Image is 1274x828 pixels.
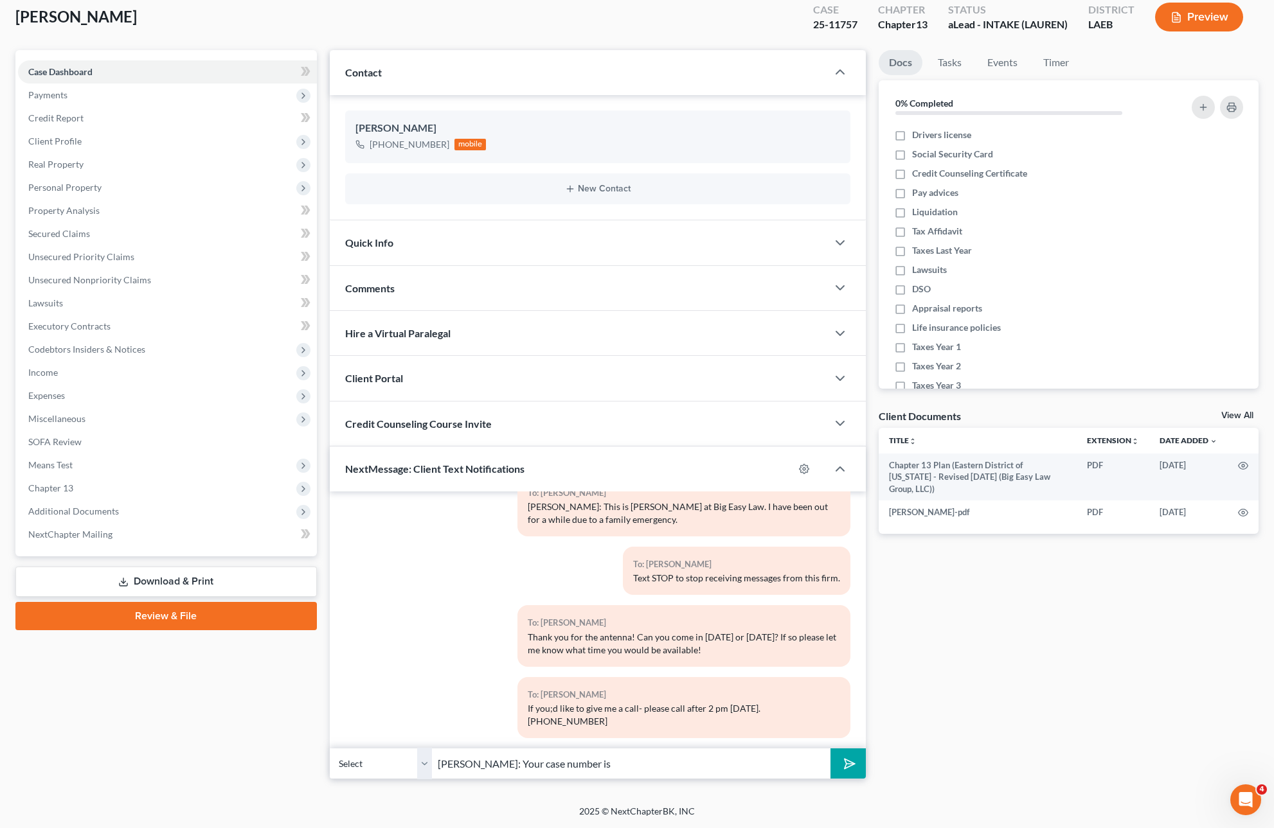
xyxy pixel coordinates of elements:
[28,436,82,447] span: SOFA Review
[912,379,961,392] span: Taxes Year 3
[1077,454,1149,500] td: PDF
[948,3,1068,17] div: Status
[271,805,1003,828] div: 2025 © NextChapterBK, INC
[912,302,982,315] span: Appraisal reports
[345,372,403,384] span: Client Portal
[878,3,928,17] div: Chapter
[633,557,840,572] div: To: [PERSON_NAME]
[355,184,841,194] button: New Contact
[1088,17,1135,32] div: LAEB
[28,251,134,262] span: Unsecured Priority Claims
[28,297,63,308] span: Lawsuits
[912,360,961,373] span: Taxes Year 2
[18,245,317,269] a: Unsecured Priority Claims
[18,430,317,454] a: SOFA Review
[28,274,151,285] span: Unsecured Nonpriority Claims
[912,128,971,141] span: Drivers license
[18,523,317,546] a: NextChapter Mailing
[528,486,840,500] div: To: [PERSON_NAME]
[15,567,317,597] a: Download & Print
[28,136,82,146] span: Client Profile
[18,292,317,315] a: Lawsuits
[28,66,93,77] span: Case Dashboard
[454,139,487,150] div: mobile
[633,572,840,585] div: Text STOP to stop receiving messages from this firm.
[1149,500,1228,524] td: [DATE]
[433,748,831,779] input: Say something...
[345,418,492,430] span: Credit Counseling Course Invite
[528,702,840,728] div: If you;d like to give me a call- please call after 2 pm [DATE]. [PHONE_NUMBER]
[879,409,961,423] div: Client Documents
[909,437,917,445] i: unfold_more
[18,222,317,245] a: Secured Claims
[28,159,84,170] span: Real Property
[1149,454,1228,500] td: [DATE]
[813,3,857,17] div: Case
[878,17,928,32] div: Chapter
[813,17,857,32] div: 25-11757
[28,112,84,123] span: Credit Report
[889,436,917,445] a: Titleunfold_more
[879,454,1077,500] td: Chapter 13 Plan (Eastern District of [US_STATE] - Revised [DATE] (Big Easy Law Group, LLC))
[15,7,137,26] span: [PERSON_NAME]
[370,138,449,151] div: [PHONE_NUMBER]
[528,687,840,702] div: To: [PERSON_NAME]
[28,182,102,193] span: Personal Property
[28,89,67,100] span: Payments
[15,602,317,630] a: Review & File
[912,167,1027,180] span: Credit Counseling Certificate
[879,500,1077,524] td: [PERSON_NAME]-pdf
[1230,784,1261,815] iframe: Intercom live chat
[1087,436,1139,445] a: Extensionunfold_more
[1131,437,1139,445] i: unfold_more
[18,315,317,338] a: Executory Contracts
[916,18,928,30] span: 13
[977,50,1028,75] a: Events
[28,529,112,540] span: NextChapter Mailing
[28,367,58,378] span: Income
[912,225,962,238] span: Tax Affidavit
[928,50,972,75] a: Tasks
[912,206,958,218] span: Liquidation
[28,205,100,216] span: Property Analysis
[1257,784,1267,795] span: 4
[912,263,947,276] span: Lawsuits
[1033,50,1079,75] a: Timer
[28,390,65,401] span: Expenses
[912,321,1001,334] span: Life insurance policies
[18,107,317,130] a: Credit Report
[18,60,317,84] a: Case Dashboard
[28,228,90,239] span: Secured Claims
[28,344,145,355] span: Codebtors Insiders & Notices
[345,236,393,249] span: Quick Info
[28,413,85,424] span: Miscellaneous
[28,321,111,331] span: Executory Contracts
[28,506,119,516] span: Additional Documents
[1210,437,1217,445] i: expand_more
[528,615,840,630] div: To: [PERSON_NAME]
[345,462,525,475] span: NextMessage: Client Text Notifications
[345,282,395,294] span: Comments
[948,17,1068,32] div: aLead - INTAKE (LAUREN)
[18,199,317,222] a: Property Analysis
[345,66,382,78] span: Contact
[912,148,993,161] span: Social Security Card
[345,327,451,339] span: Hire a Virtual Paralegal
[28,482,73,493] span: Chapter 13
[879,50,922,75] a: Docs
[912,283,931,295] span: DSO
[355,121,841,136] div: [PERSON_NAME]
[18,269,317,292] a: Unsecured Nonpriority Claims
[1160,436,1217,445] a: Date Added expand_more
[28,459,73,470] span: Means Test
[528,500,840,526] div: [PERSON_NAME]: This is [PERSON_NAME] at Big Easy Law. I have been out for a while due to a family...
[1155,3,1243,31] button: Preview
[912,244,972,257] span: Taxes Last Year
[528,631,840,656] div: Thank you for the antenna! Can you come in [DATE] or [DATE]? If so please let me know what time y...
[1077,500,1149,524] td: PDF
[1221,411,1253,420] a: View All
[912,340,961,353] span: Taxes Year 1
[912,186,958,199] span: Pay advices
[895,98,953,109] strong: 0% Completed
[1088,3,1135,17] div: District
